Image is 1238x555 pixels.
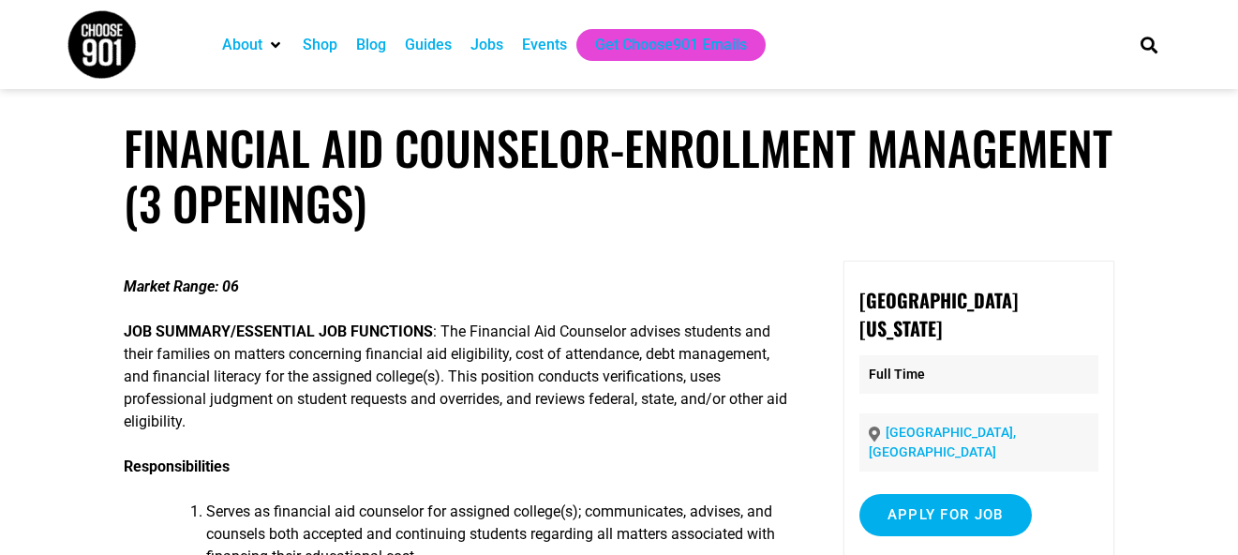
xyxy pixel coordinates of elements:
a: Get Choose901 Emails [595,34,747,56]
input: Apply for job [859,494,1032,536]
strong: Market Range: 06 [124,277,239,295]
p: : The Financial Aid Counselor advises students and their families on matters concerning financial... [124,321,794,433]
div: Search [1133,29,1164,60]
strong: JOB SUMMARY/ESSENTIAL JOB FUNCTIONS [124,322,433,340]
a: [GEOGRAPHIC_DATA], [GEOGRAPHIC_DATA] [869,425,1016,459]
a: Shop [303,34,337,56]
nav: Main nav [213,29,1109,61]
strong: [GEOGRAPHIC_DATA][US_STATE] [859,286,1018,342]
div: About [213,29,293,61]
p: Full Time [859,355,1098,394]
a: About [222,34,262,56]
a: Blog [356,34,386,56]
a: Events [522,34,567,56]
a: Jobs [470,34,503,56]
a: Guides [405,34,452,56]
h1: Financial Aid Counselor-Enrollment Management (3 Openings) [124,120,1114,231]
strong: Responsibilities [124,457,230,475]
